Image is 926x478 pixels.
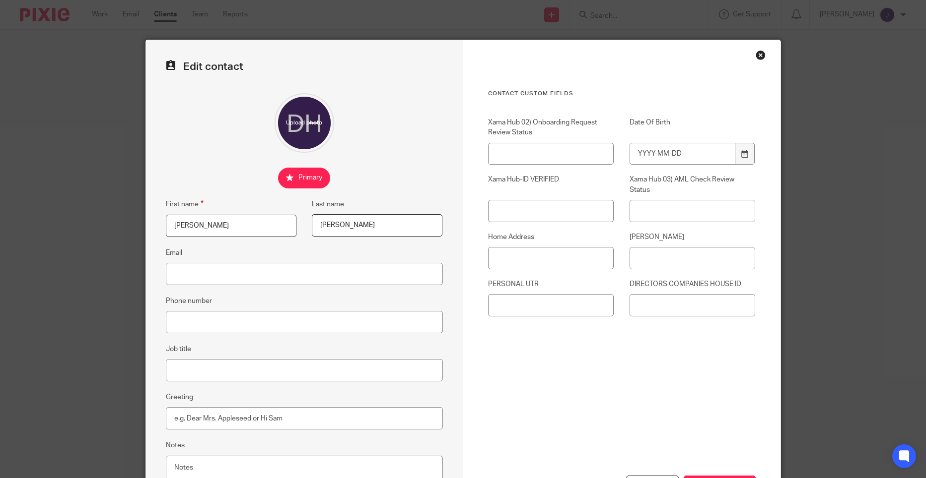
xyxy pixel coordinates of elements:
label: Last name [312,199,344,209]
label: DIRECTORS COMPANIES HOUSE ID [630,279,756,289]
label: Email [166,248,182,258]
label: Notes [166,440,185,450]
label: Job title [166,344,191,354]
label: Greeting [166,392,193,402]
label: Xama Hub-ID VERIFIED [488,175,614,195]
input: YYYY-MM-DD [630,143,736,165]
label: Xama Hub 03) AML Check Review Status [630,175,756,195]
label: Phone number [166,296,212,306]
h2: Edit contact [166,60,443,73]
h3: Contact Custom fields [488,90,756,98]
label: Home Address [488,232,614,242]
label: First name [166,198,204,210]
input: e.g. Dear Mrs. Appleseed or Hi Sam [166,407,443,429]
div: Close this dialog window [756,50,766,60]
label: PERSONAL UTR [488,279,614,289]
label: Date Of Birth [630,118,756,138]
label: Xama Hub 02) Onboarding Request Review Status [488,118,614,138]
label: [PERSON_NAME] [630,232,756,242]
